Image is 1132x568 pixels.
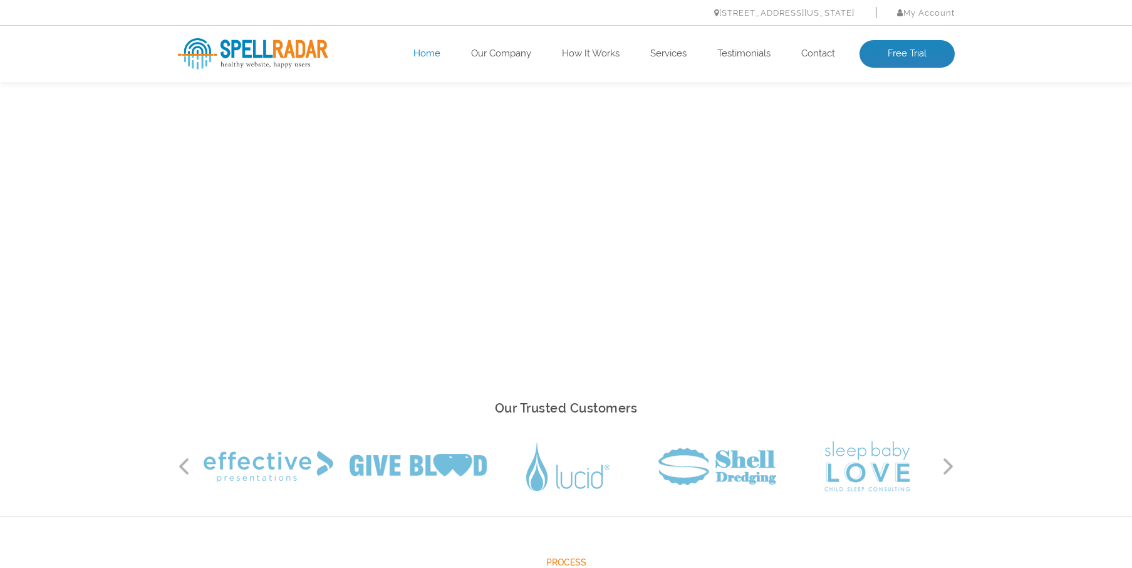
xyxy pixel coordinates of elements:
img: Sleep Baby Love [824,441,910,492]
img: Shell Dredging [658,448,776,485]
img: Give Blood [350,454,487,479]
button: Next [942,457,955,476]
h2: Our Trusted Customers [178,397,955,419]
button: Previous [178,457,190,476]
img: Lucid [526,443,610,491]
img: Effective [204,451,333,482]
